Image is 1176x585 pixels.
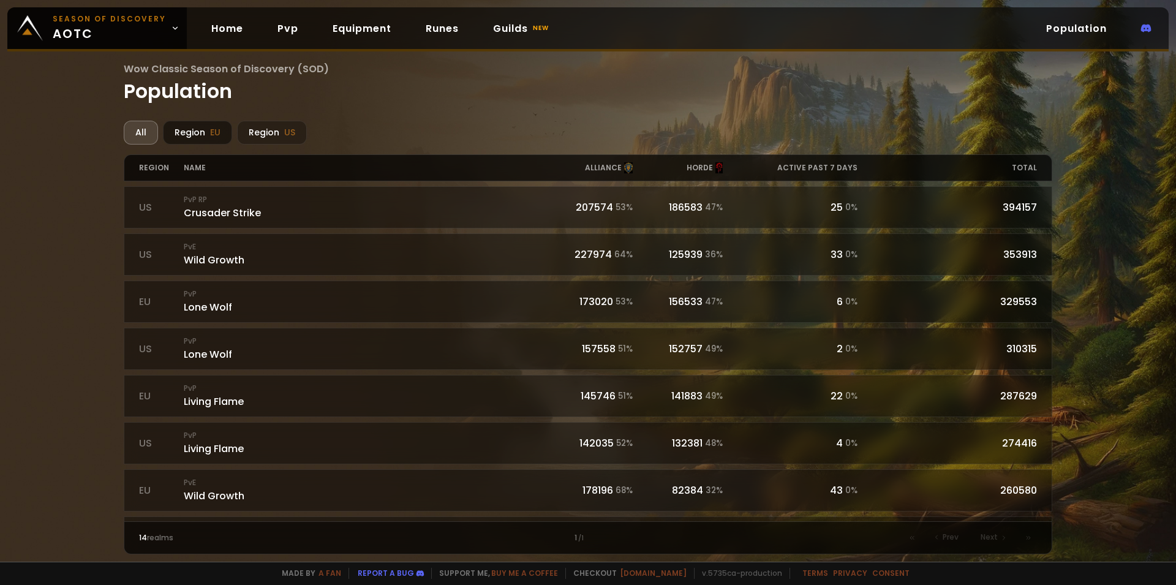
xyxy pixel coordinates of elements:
[184,289,543,300] small: PvP
[284,126,295,139] span: US
[318,568,341,578] a: a fan
[53,13,166,43] span: aotc
[139,532,147,543] span: 14
[184,155,543,181] div: name
[202,16,253,41] a: Home
[943,532,959,543] span: Prev
[237,121,307,145] div: Region
[833,568,867,578] a: Privacy
[483,16,561,41] a: Guildsnew
[184,336,543,362] div: Lone Wolf
[431,568,558,579] span: Support me,
[139,155,184,181] div: region
[323,16,401,41] a: Equipment
[184,383,543,394] small: PvP
[184,430,543,456] div: Living Flame
[184,289,543,315] div: Lone Wolf
[184,194,543,221] div: Crusader Strike
[543,155,633,181] div: alliance
[53,13,166,25] small: Season of Discovery
[184,241,543,252] small: PvE
[872,568,910,578] a: Consent
[7,7,187,49] a: Season of Discoveryaotc
[163,121,232,145] div: Region
[491,568,558,578] a: Buy me a coffee
[184,383,543,409] div: Living Flame
[1036,16,1117,41] a: Population
[124,61,1053,106] h1: Population
[139,532,364,543] div: realms
[715,162,723,173] img: horde
[633,155,723,181] div: horde
[124,61,1053,77] span: Wow Classic Season of Discovery (SOD)
[184,194,543,205] small: PvP RP
[723,155,858,181] div: active past 7 days
[184,336,543,347] small: PvP
[184,477,543,488] small: PvE
[620,568,687,578] a: [DOMAIN_NAME]
[184,477,543,504] div: Wild Growth
[210,126,221,139] span: EU
[694,568,782,579] span: v. 5735ca - production
[184,241,543,268] div: Wild Growth
[858,155,1037,181] div: total
[124,121,158,145] div: All
[268,16,308,41] a: Pvp
[184,430,543,441] small: PvP
[624,162,633,173] img: alliance
[416,16,469,41] a: Runes
[274,568,341,579] span: Made by
[578,534,584,543] small: / 1
[981,532,998,543] span: Next
[802,568,828,578] a: Terms
[530,21,551,36] small: new
[565,568,687,579] span: Checkout
[358,568,414,578] a: Report a bug
[363,532,812,543] div: 1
